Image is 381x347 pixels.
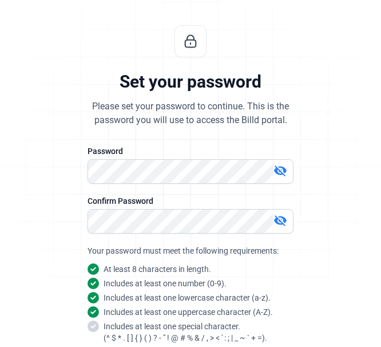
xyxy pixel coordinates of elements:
[104,306,273,318] snap: Includes at least one uppercase character (A-Z).
[88,145,293,157] div: Password
[104,278,227,289] snap: Includes at least one number (0-9).
[273,164,287,178] mat-icon: visibility_off
[273,214,287,227] mat-icon: visibility_off
[104,292,271,303] snap: Includes at least one lowercase character (a-z).
[92,100,289,127] div: Please set your password to continue. This is the password you will use to access the Billd portal.
[104,321,267,344] snap: Includes at least one special character. (^ $ * . [ ] { } ( ) ? - " ! @ # % & / , > < ' : ; | _ ~...
[88,195,293,207] div: Confirm Password
[88,245,293,257] div: Your password must meet the following requirements:
[120,71,261,93] div: Set your password
[104,263,211,275] snap: At least 8 characters in length.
